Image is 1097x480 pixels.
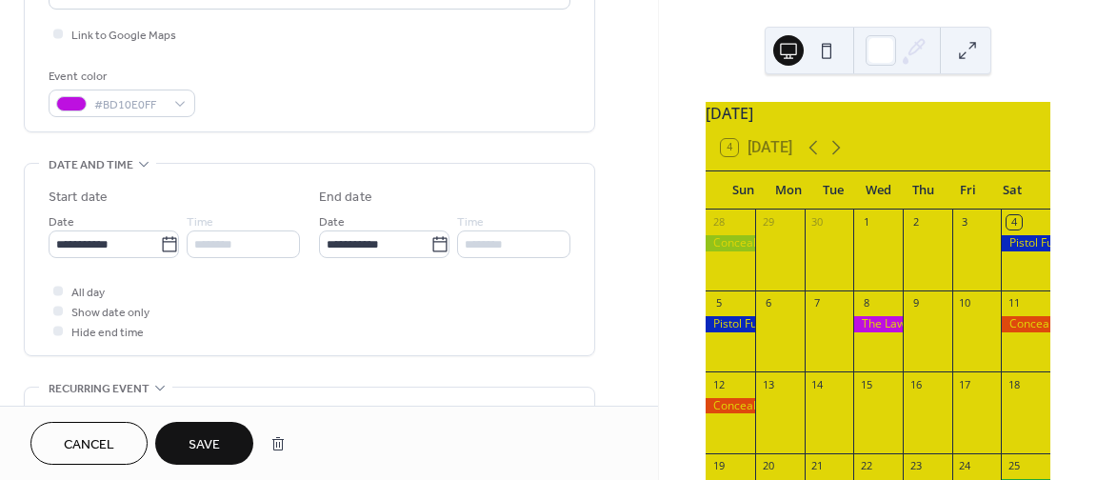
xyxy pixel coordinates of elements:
[766,171,810,210] div: Mon
[319,188,372,208] div: End date
[901,171,946,210] div: Thu
[71,283,105,303] span: All day
[859,296,873,310] div: 8
[761,377,775,391] div: 13
[1001,316,1050,332] div: Concealed Carry Fundamentals
[859,459,873,473] div: 22
[908,377,923,391] div: 16
[958,296,972,310] div: 10
[187,212,213,232] span: Time
[810,296,825,310] div: 7
[49,379,150,399] span: Recurring event
[810,377,825,391] div: 14
[946,171,990,210] div: Fri
[1007,459,1021,473] div: 25
[810,171,855,210] div: Tue
[155,422,253,465] button: Save
[908,215,923,230] div: 2
[319,212,345,232] span: Date
[810,215,825,230] div: 30
[856,171,901,210] div: Wed
[810,459,825,473] div: 21
[761,215,775,230] div: 29
[853,316,903,332] div: The Law of Self Defense in the District of Columbia
[1007,377,1021,391] div: 18
[94,95,165,115] span: #BD10E0FF
[859,215,873,230] div: 1
[706,235,755,251] div: Concealed Carry Re-certification
[958,459,972,473] div: 24
[761,296,775,310] div: 6
[958,215,972,230] div: 3
[908,459,923,473] div: 23
[711,377,726,391] div: 12
[71,303,150,323] span: Show date only
[711,296,726,310] div: 5
[189,435,220,455] span: Save
[990,171,1035,210] div: Sat
[49,67,191,87] div: Event color
[1007,215,1021,230] div: 4
[761,459,775,473] div: 20
[706,102,1050,125] div: [DATE]
[49,188,108,208] div: Start date
[64,435,114,455] span: Cancel
[49,155,133,175] span: Date and time
[706,316,755,332] div: Pistol Fundamentals Course
[706,398,755,414] div: Concealed Carry Fundamentals
[711,215,726,230] div: 28
[1001,235,1050,251] div: Pistol Fundamentals Course
[1007,296,1021,310] div: 11
[71,26,176,46] span: Link to Google Maps
[859,377,873,391] div: 15
[958,377,972,391] div: 17
[457,212,484,232] span: Time
[711,459,726,473] div: 19
[71,323,144,343] span: Hide end time
[908,296,923,310] div: 9
[721,171,766,210] div: Sun
[49,212,74,232] span: Date
[30,422,148,465] button: Cancel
